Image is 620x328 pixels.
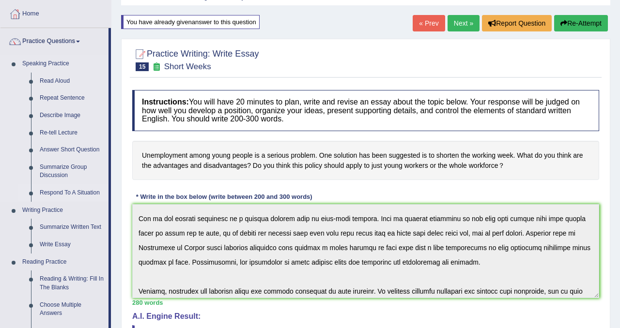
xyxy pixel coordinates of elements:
[35,107,108,124] a: Describe Image
[35,270,108,296] a: Reading & Writing: Fill In The Blanks
[35,236,108,253] a: Write Essay
[35,184,108,202] a: Respond To A Situation
[132,192,316,201] div: * Write in the box below (write between 200 and 300 words)
[151,62,161,72] small: Exam occurring question
[448,15,480,31] a: Next »
[413,15,445,31] a: « Prev
[164,62,211,71] small: Short Weeks
[121,15,260,29] div: You have already given answer to this question
[482,15,552,31] button: Report Question
[18,202,108,219] a: Writing Practice
[35,141,108,159] a: Answer Short Question
[35,159,108,184] a: Summarize Group Discussion
[35,297,108,322] a: Choose Multiple Answers
[18,55,108,73] a: Speaking Practice
[142,98,189,106] b: Instructions:
[0,0,111,25] a: Home
[132,312,599,321] h4: A.I. Engine Result:
[132,298,599,307] div: 280 words
[136,62,149,71] span: 15
[35,73,108,90] a: Read Aloud
[18,253,108,271] a: Reading Practice
[554,15,608,31] button: Re-Attempt
[132,90,599,131] h4: You will have 20 minutes to plan, write and revise an essay about the topic below. Your response ...
[0,28,108,52] a: Practice Questions
[35,124,108,142] a: Re-tell Lecture
[132,141,599,180] h4: Unemployment among young people is a serious problem. One solution has been suggested is to short...
[35,89,108,107] a: Repeat Sentence
[35,219,108,236] a: Summarize Written Text
[132,47,259,71] h2: Practice Writing: Write Essay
